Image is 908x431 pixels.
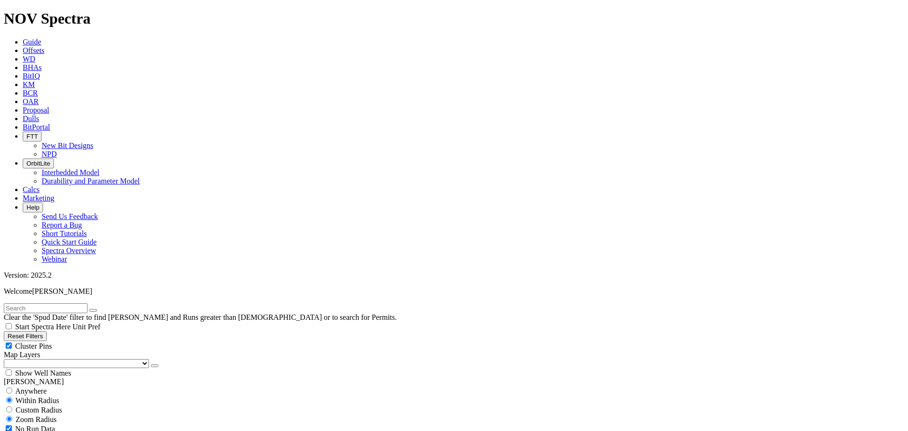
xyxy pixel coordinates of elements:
a: Guide [23,38,41,46]
input: Search [4,303,87,313]
a: Calcs [23,185,40,194]
button: OrbitLite [23,158,54,168]
a: OAR [23,97,39,106]
a: Short Tutorials [42,229,87,237]
span: Unit Pref [72,323,100,331]
span: Anywhere [15,387,47,395]
span: OrbitLite [26,160,50,167]
span: Custom Radius [16,406,62,414]
span: Show Well Names [15,369,71,377]
span: Cluster Pins [15,342,52,350]
div: Version: 2025.2 [4,271,904,280]
button: Help [23,202,43,212]
h1: NOV Spectra [4,10,904,27]
span: Help [26,204,39,211]
span: [PERSON_NAME] [32,287,92,295]
a: BCR [23,89,38,97]
span: Start Spectra Here [15,323,70,331]
a: NPD [42,150,57,158]
a: Spectra Overview [42,246,96,255]
a: BHAs [23,63,42,71]
a: KM [23,80,35,88]
a: WD [23,55,35,63]
a: Marketing [23,194,54,202]
a: Durability and Parameter Model [42,177,140,185]
a: Webinar [42,255,67,263]
span: Clear the 'Spud Date' filter to find [PERSON_NAME] and Runs greater than [DEMOGRAPHIC_DATA] or to... [4,313,397,321]
a: Report a Bug [42,221,82,229]
span: FTT [26,133,38,140]
span: Within Radius [16,396,59,405]
a: Quick Start Guide [42,238,96,246]
a: Proposal [23,106,49,114]
button: FTT [23,132,42,141]
p: Welcome [4,287,904,296]
span: Map Layers [4,351,40,359]
input: Start Spectra Here [6,323,12,329]
a: Dulls [23,114,39,123]
button: Reset Filters [4,331,47,341]
div: [PERSON_NAME] [4,378,904,386]
a: BitPortal [23,123,50,131]
a: Send Us Feedback [42,212,98,220]
a: Interbedded Model [42,168,99,176]
span: Zoom Radius [16,415,57,423]
a: BitIQ [23,72,40,80]
a: New Bit Designs [42,141,93,150]
a: Offsets [23,46,44,54]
